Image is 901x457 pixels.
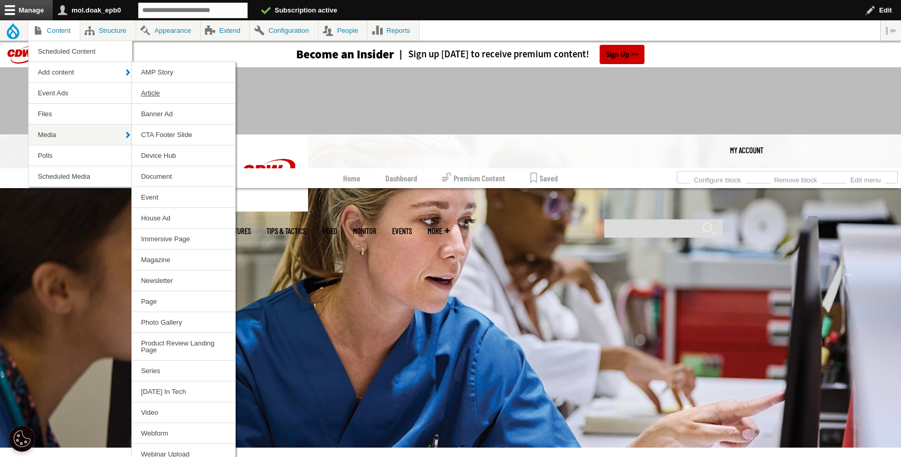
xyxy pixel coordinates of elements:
[428,227,449,235] span: More
[392,227,412,235] a: Events
[132,333,235,360] a: Product Review Landing Page
[29,41,132,61] a: Scheduled Content
[368,20,419,41] a: Reports
[132,361,235,381] a: Series
[319,20,368,41] a: People
[201,20,250,41] a: Extend
[132,62,235,82] a: AMP Story
[132,125,235,145] a: CTA Footer Slide
[770,173,821,184] a: Remove block
[730,134,763,166] a: My Account
[132,229,235,249] a: Immersive Page
[353,227,376,235] a: MonITor
[9,426,35,452] div: Cookie Settings
[730,134,763,166] div: User menu
[132,208,235,228] a: House Ad
[442,168,505,188] a: Premium Content
[29,166,132,187] a: Scheduled Media
[257,48,394,60] a: Become an Insider
[29,83,132,103] a: Event Ads
[132,187,235,207] a: Event
[394,50,589,59] a: Sign up [DATE] to receive premium content!
[80,20,136,41] a: Structure
[132,423,235,443] a: Webform
[385,168,417,188] a: Dashboard
[28,20,80,41] a: Content
[881,20,901,41] button: Vertical orientation
[530,168,558,188] a: Saved
[322,227,337,235] a: Video
[250,20,318,41] a: Configuration
[29,125,132,145] a: Media
[690,173,745,184] a: Configure block
[343,168,360,188] a: Home
[29,104,132,124] a: Files
[132,166,235,187] a: Document
[132,270,235,291] a: Newsletter
[132,291,235,312] a: Page
[296,48,394,60] h3: Become an Insider
[230,203,308,214] a: CDW
[846,173,885,184] a: Edit menu
[266,227,306,235] a: Tips & Tactics
[225,227,251,235] a: Features
[132,381,235,402] a: [DATE] In Tech
[132,312,235,332] a: Photo Gallery
[132,83,235,103] a: Article
[132,250,235,270] a: Magazine
[230,134,308,212] img: Home
[136,20,200,41] a: Appearance
[132,104,235,124] a: Banner Ad
[9,426,35,452] button: Open Preferences
[29,145,132,166] a: Polls
[600,45,644,64] a: Sign Up
[132,145,235,166] a: Device Hub
[132,402,235,423] a: Video
[29,62,132,82] a: Add content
